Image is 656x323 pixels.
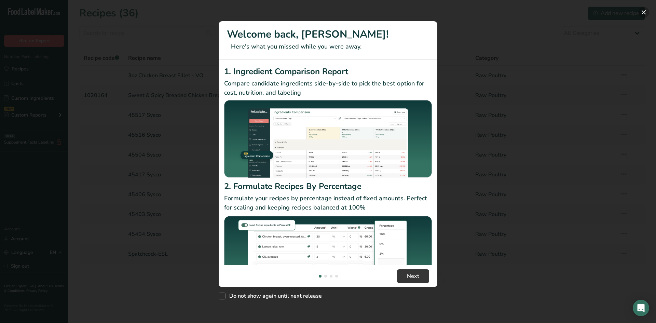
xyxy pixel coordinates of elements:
h2: 1. Ingredient Comparison Report [224,65,432,78]
span: Next [407,272,419,280]
p: Formulate your recipes by percentage instead of fixed amounts. Perfect for scaling and keeping re... [224,194,432,212]
img: Ingredient Comparison Report [224,100,432,178]
h2: 2. Formulate Recipes By Percentage [224,180,432,192]
div: Open Intercom Messenger [633,300,649,316]
p: Here's what you missed while you were away. [227,42,429,51]
span: Do not show again until next release [225,293,322,299]
h1: Welcome back, [PERSON_NAME]! [227,27,429,42]
p: Compare candidate ingredients side-by-side to pick the best option for cost, nutrition, and labeling [224,79,432,97]
img: Formulate Recipes By Percentage [224,215,432,297]
button: Next [397,269,429,283]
